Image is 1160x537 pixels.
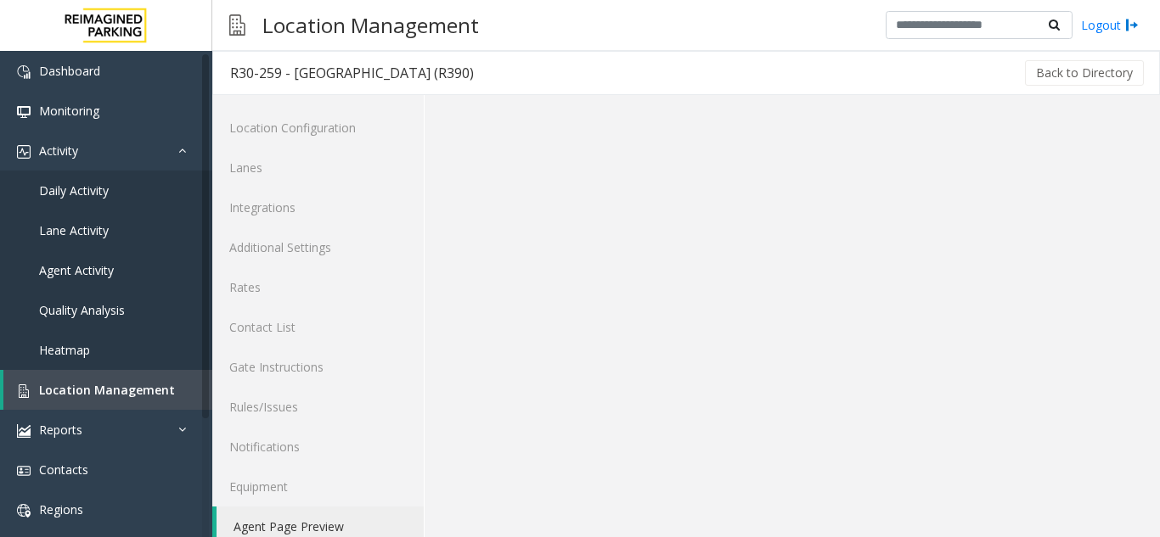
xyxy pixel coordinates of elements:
img: 'icon' [17,145,31,159]
span: Lane Activity [39,222,109,238]
a: Additional Settings [212,227,424,267]
a: Notifications [212,427,424,467]
span: Location Management [39,382,175,398]
span: Dashboard [39,63,100,79]
a: Contact List [212,307,424,347]
span: Quality Analysis [39,302,125,318]
a: Integrations [212,187,424,227]
a: Rules/Issues [212,387,424,427]
a: Logout [1081,16,1139,34]
a: Rates [212,267,424,307]
button: Back to Directory [1025,60,1144,86]
img: 'icon' [17,424,31,438]
img: 'icon' [17,464,31,478]
span: Daily Activity [39,182,109,199]
a: Equipment [212,467,424,506]
span: Monitoring [39,103,99,119]
span: Agent Activity [39,262,114,278]
img: logout [1125,16,1139,34]
a: Location Management [3,370,212,410]
a: Gate Instructions [212,347,424,387]
img: pageIcon [229,4,245,46]
span: Contacts [39,461,88,478]
img: 'icon' [17,105,31,119]
img: 'icon' [17,65,31,79]
span: Regions [39,501,83,517]
a: Lanes [212,148,424,187]
span: Reports [39,422,82,438]
img: 'icon' [17,504,31,517]
a: Location Configuration [212,108,424,148]
span: Activity [39,143,78,159]
div: R30-259 - [GEOGRAPHIC_DATA] (R390) [230,62,474,84]
img: 'icon' [17,384,31,398]
span: Heatmap [39,342,90,358]
h3: Location Management [254,4,487,46]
